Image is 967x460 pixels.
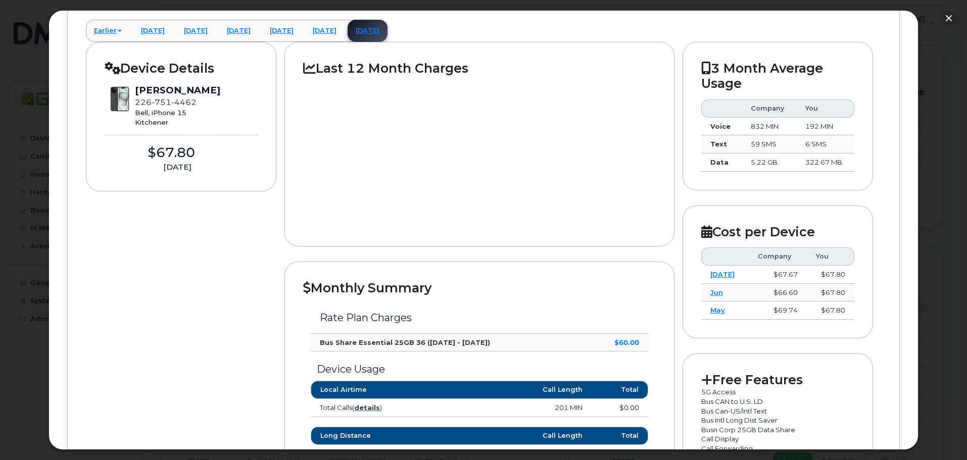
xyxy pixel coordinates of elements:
[354,403,380,412] a: details
[710,306,725,314] a: May
[320,338,490,346] strong: Bus Share Essential 25GB 36 ([DATE] - [DATE])
[311,381,451,399] th: Local Airtime
[592,427,648,445] th: Total
[710,288,723,296] a: Jun
[614,338,639,346] strong: $60.00
[701,372,855,387] h2: Free Features
[701,444,855,453] p: Call Forwarding
[352,403,382,412] span: ( )
[451,381,592,399] th: Call Length
[592,399,648,417] td: $0.00
[311,427,451,445] th: Long Distance
[451,399,592,417] td: 201 MIN
[386,449,412,457] a: details
[592,381,648,399] th: Total
[701,425,855,435] p: Busn Corp 25GB Data Share
[701,416,855,425] p: Bus Intl Long Dist Saver
[749,284,807,302] td: $66.60
[451,427,592,445] th: Call Length
[749,301,807,320] td: $69.74
[701,397,855,406] p: Bus CAN to U.S. LD
[311,399,451,417] td: Total Calls
[384,449,414,457] span: ( )
[807,301,854,320] td: $67.80
[311,364,648,375] h3: Device Usage
[701,387,855,397] p: 5G Access
[320,312,639,323] h3: Rate Plan Charges
[701,406,855,416] p: Bus Can-US/Intl Text
[701,434,855,444] p: Call Display
[807,284,854,302] td: $67.80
